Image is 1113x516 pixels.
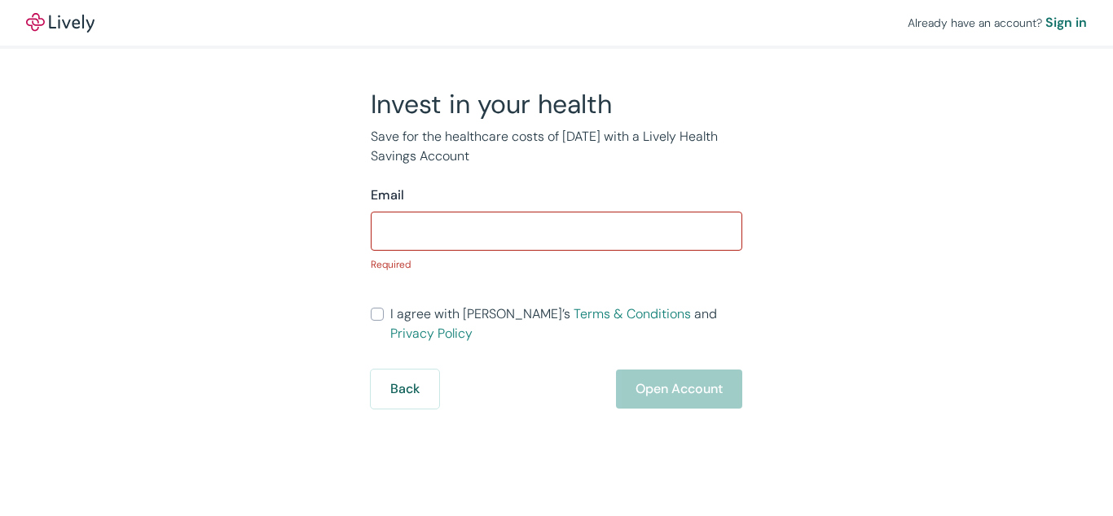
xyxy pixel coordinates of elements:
[390,325,473,342] a: Privacy Policy
[371,127,742,166] p: Save for the healthcare costs of [DATE] with a Lively Health Savings Account
[371,88,742,120] h2: Invest in your health
[26,13,95,33] a: LivelyLively
[390,304,742,343] span: I agree with [PERSON_NAME]’s and
[26,13,95,33] img: Lively
[1045,13,1087,33] a: Sign in
[574,305,691,322] a: Terms & Conditions
[371,186,404,205] label: Email
[371,370,439,409] button: Back
[371,257,742,272] p: Required
[908,13,1087,33] div: Already have an account?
